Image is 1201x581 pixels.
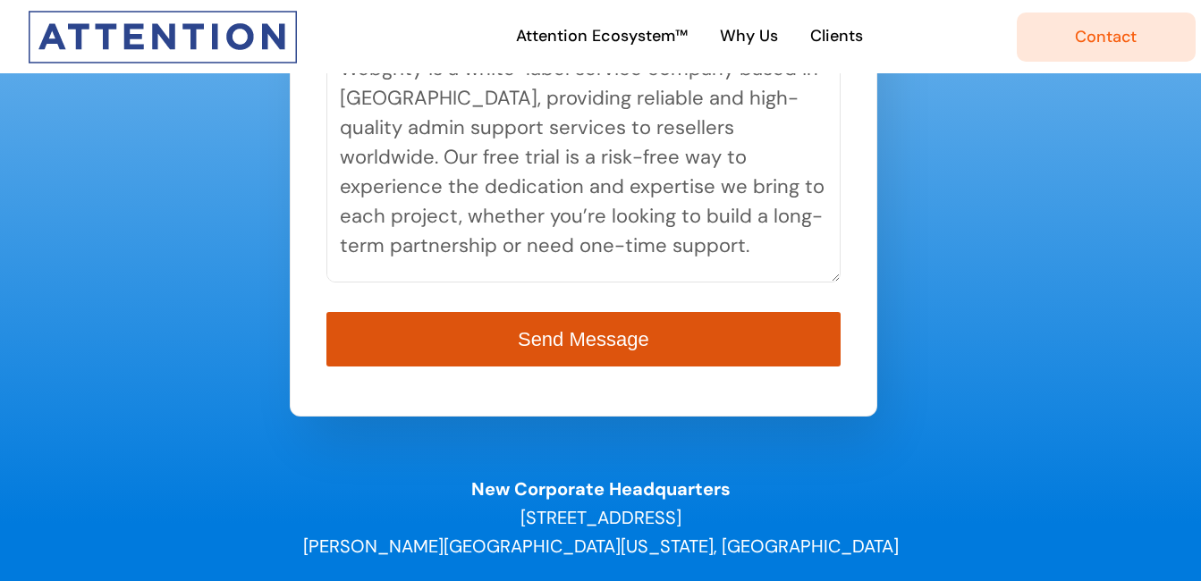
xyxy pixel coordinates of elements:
[362,4,1017,69] nav: Main Menu Desktop
[326,312,842,366] button: Send Message
[516,23,688,49] span: Attention Ecosystem™
[805,18,868,56] a: Clients
[720,23,778,49] span: Why Us
[1017,13,1196,62] a: Contact
[303,535,899,558] span: [PERSON_NAME][GEOGRAPHIC_DATA][US_STATE], [GEOGRAPHIC_DATA]
[471,477,731,501] strong: New Corporate Headquarters
[29,8,297,31] a: Attention-Only-Logo-300wide
[511,18,693,56] a: Attention Ecosystem™
[715,18,783,56] a: Why Us
[520,506,681,529] span: [STREET_ADDRESS]
[810,23,863,49] span: Clients
[518,328,649,350] span: Send Message
[29,11,297,63] img: Attention Interactive Logo
[1075,28,1137,46] span: Contact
